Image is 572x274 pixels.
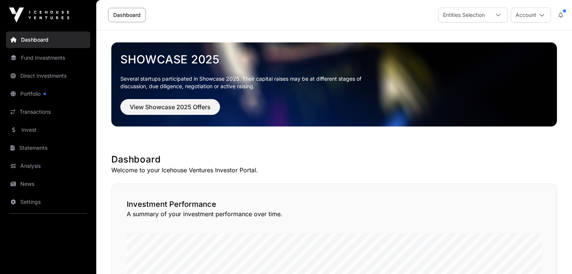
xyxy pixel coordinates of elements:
a: Statements [6,140,90,156]
a: Portfolio [6,86,90,102]
a: View Showcase 2025 Offers [120,107,220,114]
button: Account [511,8,551,23]
span: View Showcase 2025 Offers [130,102,211,111]
p: A summary of your investment performance over time. [127,209,542,218]
img: Icehouse Ventures Logo [9,8,69,23]
div: Entities Selection [438,8,489,22]
a: Dashboard [6,32,90,48]
p: Several startups participated in Showcase 2025. Their capital raises may be at different stages o... [120,75,373,90]
a: News [6,176,90,192]
a: Dashboard [108,8,146,22]
a: Settings [6,194,90,210]
h2: Investment Performance [127,199,542,209]
a: Fund Investments [6,50,90,66]
a: Showcase 2025 [120,53,548,66]
a: Transactions [6,104,90,120]
a: Analysis [6,158,90,174]
iframe: Chat Widget [534,238,572,274]
button: View Showcase 2025 Offers [120,99,220,115]
p: Welcome to your Icehouse Ventures Investor Portal. [111,166,557,175]
a: Direct Investments [6,68,90,84]
a: Invest [6,122,90,138]
img: Showcase 2025 [111,42,557,126]
h1: Dashboard [111,154,557,166]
